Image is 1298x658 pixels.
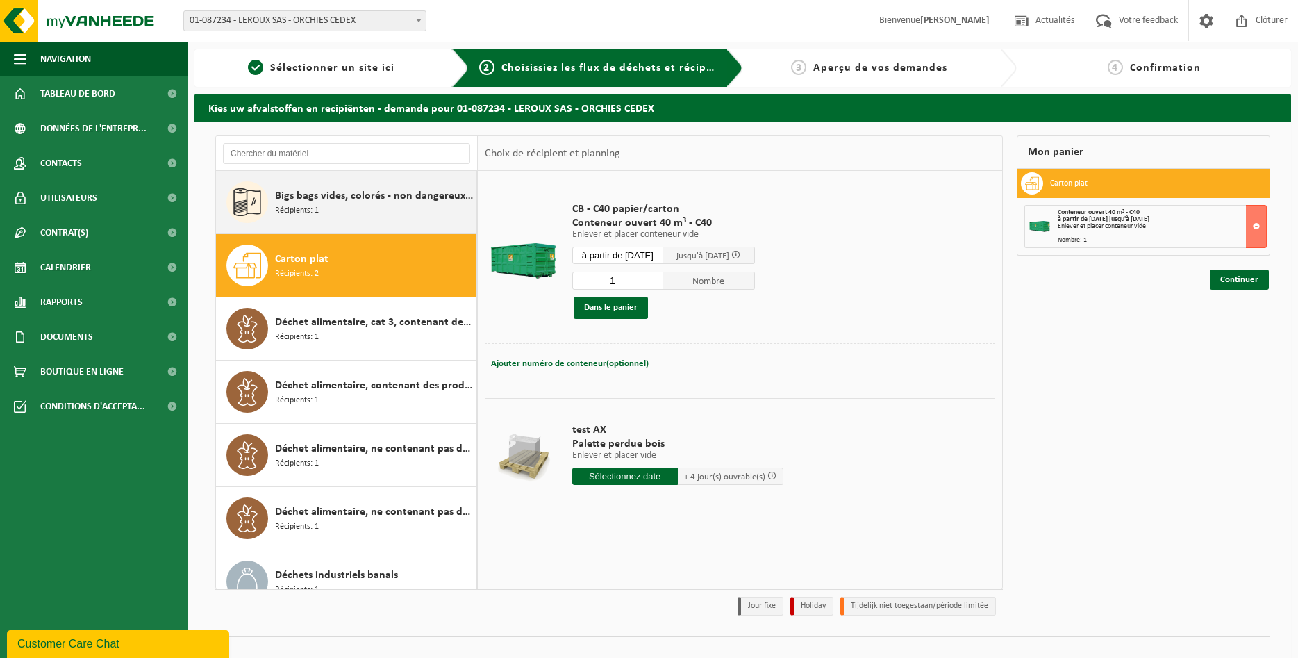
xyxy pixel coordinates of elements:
span: Tableau de bord [40,76,115,111]
span: Carton plat [275,251,328,268]
span: 01-087234 - LEROUX SAS - ORCHIES CEDEX [183,10,426,31]
span: 4 [1108,60,1123,75]
span: Déchets industriels banals [275,567,398,584]
span: 01-087234 - LEROUX SAS - ORCHIES CEDEX [184,11,426,31]
span: Récipients: 1 [275,394,319,407]
span: Calendrier [40,250,91,285]
strong: [PERSON_NAME] [920,15,990,26]
span: + 4 jour(s) ouvrable(s) [684,472,765,482]
div: Enlever et placer conteneur vide [1058,223,1266,230]
span: Récipients: 2 [275,268,319,281]
button: Déchet alimentaire, ne contenant pas de produits d'origine animale, non emballé Récipients: 1 [216,487,477,550]
span: jusqu'à [DATE] [676,252,729,261]
span: Déchet alimentaire, cat 3, contenant des produits d'origine animale, emballage synthétique [275,314,473,331]
span: Contacts [40,146,82,181]
li: Tijdelijk niet toegestaan/période limitée [840,597,996,616]
input: Chercher du matériel [223,143,470,164]
div: Mon panier [1017,135,1270,169]
span: 2 [479,60,494,75]
span: Récipients: 1 [275,457,319,470]
a: 1Sélectionner un site ici [201,60,441,76]
span: Utilisateurs [40,181,97,215]
p: Enlever et placer conteneur vide [572,230,755,240]
span: Déchet alimentaire, ne contenant pas de produits d'origine animale, non emballé [275,504,473,520]
span: test AX [572,423,783,437]
h2: Kies uw afvalstoffen en recipiënten - demande pour 01-087234 - LEROUX SAS - ORCHIES CEDEX [194,94,1291,121]
span: Boutique en ligne [40,354,124,389]
span: Navigation [40,42,91,76]
span: Déchet alimentaire, contenant des produits d'origine animale, emballage verre, cat 3 [275,377,473,394]
button: Dans le panier [574,297,648,319]
span: Déchet alimentaire, ne contenant pas de produits d'origine animale, emballage verre [275,441,473,457]
div: Nombre: 1 [1058,237,1266,244]
strong: à partir de [DATE] jusqu'à [DATE] [1058,215,1149,223]
button: Déchet alimentaire, ne contenant pas de produits d'origine animale, emballage verre Récipients: 1 [216,424,477,487]
span: Données de l'entrepr... [40,111,147,146]
span: Choisissiez les flux de déchets et récipients [501,63,733,74]
span: Récipients: 1 [275,584,319,597]
button: Déchets industriels banals Récipients: 1 [216,550,477,614]
span: Récipients: 1 [275,520,319,534]
li: Jour fixe [738,597,783,616]
input: Sélectionnez date [572,247,664,264]
span: Conteneur ouvert 40 m³ - C40 [572,216,755,230]
span: Documents [40,320,93,354]
span: Conditions d'accepta... [40,389,145,424]
span: Ajouter numéro de conteneur(optionnel) [491,359,649,368]
span: Conteneur ouvert 40 m³ - C40 [1058,208,1140,216]
button: Ajouter numéro de conteneur(optionnel) [490,354,650,374]
span: Rapports [40,285,83,320]
button: Bigs bags vides, colorés - non dangereux - en vrac Récipients: 1 [216,171,477,234]
iframe: chat widget [7,627,232,658]
span: Palette perdue bois [572,437,783,451]
p: Enlever et placer vide [572,451,783,461]
h3: Carton plat [1050,172,1088,195]
span: Récipients: 1 [275,331,319,344]
button: Carton plat Récipients: 2 [216,234,477,297]
span: Nombre [663,272,755,290]
span: Bigs bags vides, colorés - non dangereux - en vrac [275,188,473,204]
div: Choix de récipient et planning [478,136,627,171]
button: Déchet alimentaire, contenant des produits d'origine animale, emballage verre, cat 3 Récipients: 1 [216,361,477,424]
span: Confirmation [1130,63,1201,74]
li: Holiday [790,597,833,616]
span: Contrat(s) [40,215,88,250]
span: 1 [248,60,263,75]
a: Continuer [1210,270,1269,290]
input: Sélectionnez date [572,468,678,485]
button: Déchet alimentaire, cat 3, contenant des produits d'origine animale, emballage synthétique Récipi... [216,297,477,361]
span: Récipients: 1 [275,204,319,217]
span: Aperçu de vos demandes [813,63,947,74]
span: Sélectionner un site ici [270,63,394,74]
span: CB - C40 papier/carton [572,202,755,216]
span: 3 [791,60,806,75]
